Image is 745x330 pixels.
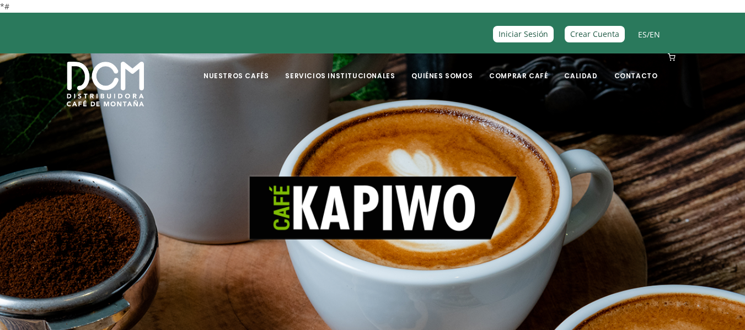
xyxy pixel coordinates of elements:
[493,26,554,42] a: Iniciar Sesión
[638,28,660,41] span: /
[650,29,660,40] a: EN
[278,55,401,80] a: Servicios Institucionales
[483,55,554,80] a: Comprar Café
[405,55,479,80] a: Quiénes Somos
[565,26,625,42] a: Crear Cuenta
[558,55,604,80] a: Calidad
[197,55,275,80] a: Nuestros Cafés
[608,55,664,80] a: Contacto
[638,29,647,40] a: ES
